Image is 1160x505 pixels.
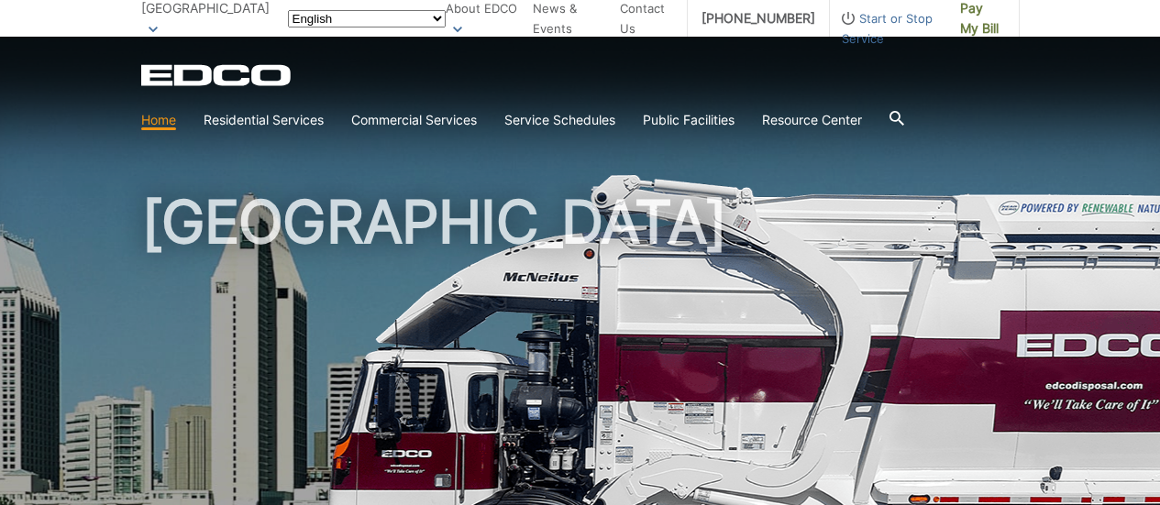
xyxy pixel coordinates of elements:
a: EDCD logo. Return to the homepage. [141,64,293,86]
a: Public Facilities [643,110,735,130]
a: Resource Center [762,110,862,130]
a: Residential Services [204,110,324,130]
a: Home [141,110,176,130]
a: Commercial Services [351,110,477,130]
a: Service Schedules [504,110,615,130]
select: Select a language [288,10,446,27]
